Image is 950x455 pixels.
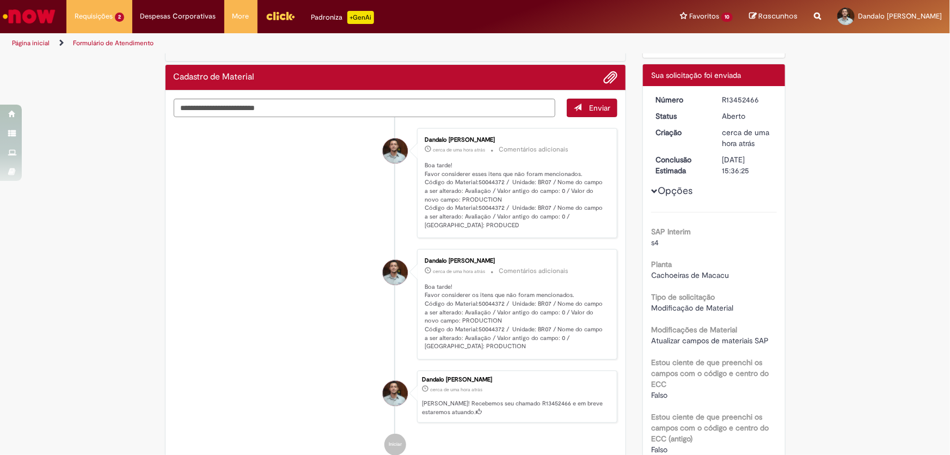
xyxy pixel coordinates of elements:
[749,11,798,22] a: Rascunhos
[422,399,611,416] p: [PERSON_NAME]! Recebemos seu chamado R13452466 e em breve estaremos atuando.
[383,260,408,285] div: Dandalo Francisco Junior
[651,390,667,400] span: Falso
[567,99,617,117] button: Enviar
[422,377,611,383] div: Dandalo [PERSON_NAME]
[651,238,659,247] span: s4
[647,154,714,176] dt: Conclusão Estimada
[347,11,374,24] p: +GenAi
[75,11,113,22] span: Requisições
[651,259,672,269] b: Planta
[722,127,773,149] div: 27/08/2025 13:36:17
[603,70,617,84] button: Adicionar anexos
[647,127,714,138] dt: Criação
[433,147,485,153] span: cerca de uma hora atrás
[647,94,714,105] dt: Número
[311,11,374,24] div: Padroniza
[722,128,770,148] span: cerca de uma hora atrás
[647,111,714,122] dt: Status
[722,154,773,176] div: [DATE] 15:36:25
[651,336,769,345] span: Atualizar campos de materiais SAP
[758,11,798,21] span: Rascunhos
[425,283,606,351] p: Boa tarde! Favor considerer os itens que não foram mencionados. Código do Material:50044372 / Uni...
[651,325,737,335] b: Modificações de Material
[722,111,773,122] div: Aberto
[651,227,691,236] b: SAP Interim
[8,33,625,53] ul: Trilhas de página
[651,412,769,444] b: Estou ciente de que preenchi os campos com o código e centro do ECC (antigo)
[651,270,729,280] span: Cachoeiras de Macacu
[651,292,715,302] b: Tipo de solicitação
[430,386,482,393] time: 27/08/2025 13:36:17
[425,161,606,230] p: Boa tarde! Favor considerer esses itens que não foram mencionados. Código do Material:50044372 / ...
[651,70,741,80] span: Sua solicitação foi enviada
[425,137,606,143] div: Dandalo [PERSON_NAME]
[12,39,50,47] a: Página inicial
[73,39,154,47] a: Formulário de Atendimento
[174,72,255,82] h2: Cadastro de Material Histórico de tíquete
[499,266,568,276] small: Comentários adicionais
[174,371,618,423] li: Dandalo Francisco Junior
[266,8,295,24] img: click_logo_yellow_360x200.png
[722,128,770,148] time: 27/08/2025 13:36:17
[1,5,57,27] img: ServiceNow
[689,11,719,22] span: Favoritos
[721,13,733,22] span: 10
[383,138,408,163] div: Dandalo Francisco Junior
[115,13,124,22] span: 2
[722,94,773,105] div: R13452466
[858,11,942,21] span: Dandalo [PERSON_NAME]
[383,381,408,406] div: Dandalo Francisco Junior
[232,11,249,22] span: More
[499,145,568,154] small: Comentários adicionais
[589,103,610,113] span: Enviar
[651,303,733,313] span: Modificação de Material
[425,258,606,264] div: Dandalo [PERSON_NAME]
[433,147,485,153] time: 27/08/2025 13:46:07
[174,99,556,117] textarea: Digite sua mensagem aqui...
[430,386,482,393] span: cerca de uma hora atrás
[651,445,667,454] span: Falso
[433,268,485,275] span: cerca de uma hora atrás
[140,11,216,22] span: Despesas Corporativas
[651,357,769,389] b: Estou ciente de que preenchi os campos com o código e centro do ECC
